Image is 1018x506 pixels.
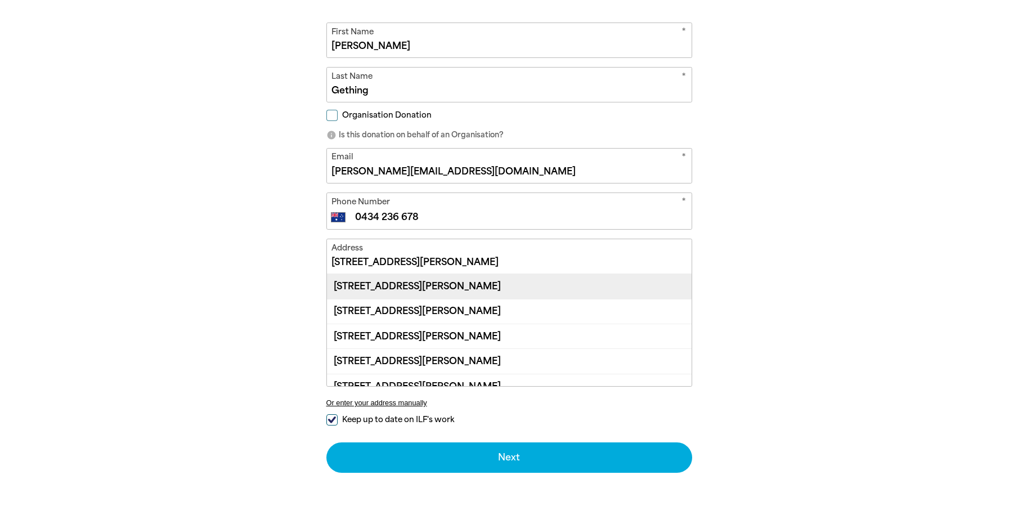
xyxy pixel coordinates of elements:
[327,348,692,373] div: [STREET_ADDRESS][PERSON_NAME]
[327,274,692,298] div: [STREET_ADDRESS][PERSON_NAME]
[326,110,338,121] input: Organisation Donation
[326,414,338,426] input: Keep up to date on ILF's work
[326,129,692,141] p: Is this donation on behalf of an Organisation?
[342,414,454,425] span: Keep up to date on ILF's work
[327,374,692,398] div: [STREET_ADDRESS][PERSON_NAME]
[327,299,692,324] div: [STREET_ADDRESS][PERSON_NAME]
[326,398,692,407] button: Or enter your address manually
[326,442,692,473] button: Next
[326,130,337,140] i: info
[327,324,692,348] div: [STREET_ADDRESS][PERSON_NAME]
[681,196,686,210] i: Required
[342,110,432,120] span: Organisation Donation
